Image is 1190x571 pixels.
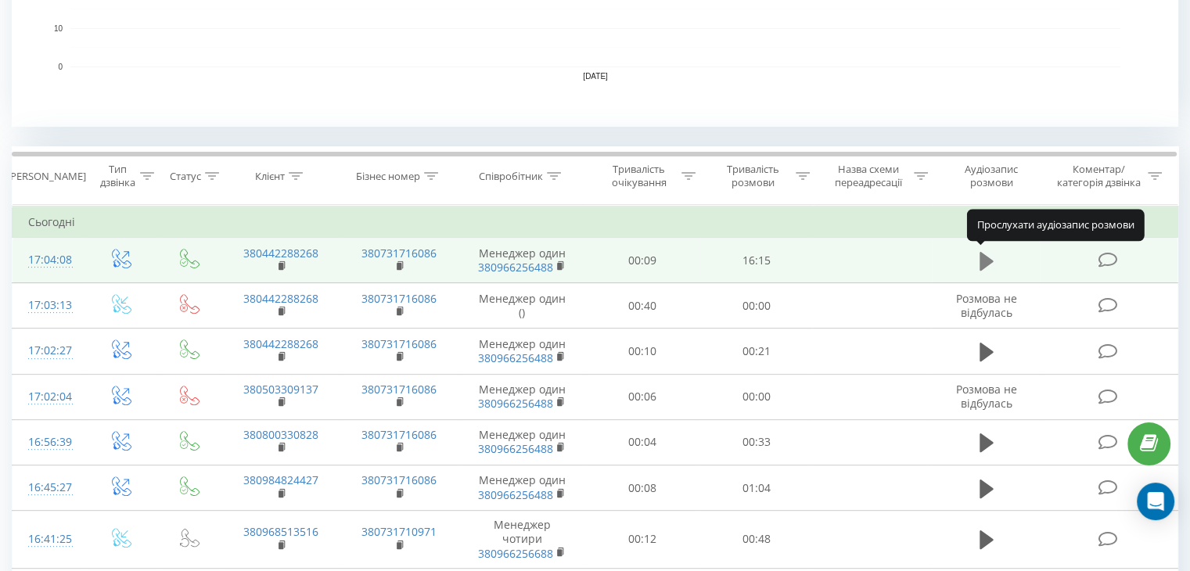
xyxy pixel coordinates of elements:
a: 380503309137 [243,382,318,397]
a: 380984824427 [243,472,318,487]
div: Статус [170,170,201,183]
td: Менеджер один [458,419,586,465]
a: 380731716086 [361,336,437,351]
td: Менеджер один [458,329,586,374]
div: Аудіозапис розмови [946,163,1037,189]
a: 380966256488 [478,396,553,411]
a: 380442288268 [243,291,318,306]
td: 16:15 [699,238,813,283]
div: Тривалість очікування [600,163,678,189]
td: 00:33 [699,419,813,465]
td: 00:10 [586,329,699,374]
a: 380966256488 [478,350,553,365]
div: 16:56:39 [28,427,70,458]
text: 10 [54,24,63,33]
div: 16:45:27 [28,472,70,503]
td: 00:00 [699,374,813,419]
a: 380731716086 [361,246,437,260]
span: Розмова не відбулась [956,382,1017,411]
div: Тип дзвінка [99,163,135,189]
div: 17:02:04 [28,382,70,412]
div: Назва схеми переадресації [828,163,910,189]
text: [DATE] [583,72,608,81]
div: 17:03:13 [28,290,70,321]
div: Клієнт [255,170,285,183]
td: 00:40 [586,283,699,329]
div: Прослухати аудіозапис розмови [967,210,1145,241]
td: 00:12 [586,511,699,569]
a: 380800330828 [243,427,318,442]
a: 380966256488 [478,260,553,275]
span: Розмова не відбулась [956,291,1017,320]
div: 17:04:08 [28,245,70,275]
a: 380966256488 [478,441,553,456]
td: 00:06 [586,374,699,419]
td: 00:09 [586,238,699,283]
div: Бізнес номер [356,170,420,183]
div: Open Intercom Messenger [1137,483,1174,520]
text: 0 [58,63,63,71]
td: 00:48 [699,511,813,569]
td: Менеджер один [458,374,586,419]
div: Коментар/категорія дзвінка [1052,163,1144,189]
a: 380968513516 [243,524,318,539]
td: Менеджер один [458,238,586,283]
div: Тривалість розмови [714,163,792,189]
a: 380442288268 [243,246,318,260]
a: 380731716086 [361,472,437,487]
a: 380966256488 [478,487,553,502]
div: 17:02:27 [28,336,70,366]
td: Сьогодні [13,206,1178,238]
a: 380731716086 [361,382,437,397]
td: Менеджер чотири [458,511,586,569]
td: Менеджер один () [458,283,586,329]
a: 380442288268 [243,336,318,351]
td: 00:21 [699,329,813,374]
div: [PERSON_NAME] [7,170,86,183]
td: 00:08 [586,465,699,511]
a: 380731710971 [361,524,437,539]
a: 380966256688 [478,546,553,561]
div: Співробітник [479,170,543,183]
td: 00:04 [586,419,699,465]
td: 00:00 [699,283,813,329]
div: 16:41:25 [28,524,70,555]
td: 01:04 [699,465,813,511]
a: 380731716086 [361,291,437,306]
td: Менеджер один [458,465,586,511]
a: 380731716086 [361,427,437,442]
